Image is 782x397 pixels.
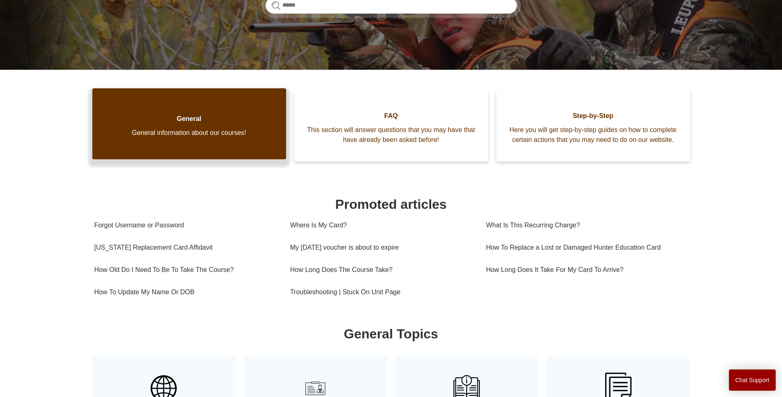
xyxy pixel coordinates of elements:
[290,259,474,281] a: How Long Does The Course Take?
[94,259,278,281] a: How Old Do I Need To Be To Take The Course?
[290,236,474,259] a: My [DATE] voucher is about to expire
[486,259,682,281] a: How Long Does It Take For My Card To Arrive?
[94,194,688,214] h1: Promoted articles
[290,214,474,236] a: Where Is My Card?
[307,125,476,145] span: This section will answer questions that you may have that have already been asked before!
[509,125,678,145] span: Here you will get step-by-step guides on how to complete certain actions that you may need to do ...
[496,90,690,161] a: Step-by-Step Here you will get step-by-step guides on how to complete certain actions that you ma...
[94,214,278,236] a: Forgot Username or Password
[509,111,678,121] span: Step-by-Step
[486,236,682,259] a: How To Replace a Lost or Damaged Hunter Education Card
[307,111,476,121] span: FAQ
[290,281,474,303] a: Troubleshooting | Stuck On Unit Page
[105,128,274,138] span: General information about our courses!
[486,214,682,236] a: What Is This Recurring Charge?
[94,324,688,344] h1: General Topics
[94,236,278,259] a: [US_STATE] Replacement Card Affidavit
[92,88,286,159] a: General General information about our courses!
[94,281,278,303] a: How To Update My Name Or DOB
[105,114,274,124] span: General
[294,90,488,161] a: FAQ This section will answer questions that you may have that have already been asked before!
[729,369,776,391] button: Chat Support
